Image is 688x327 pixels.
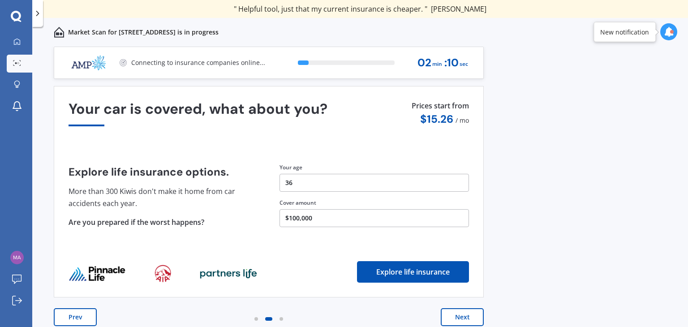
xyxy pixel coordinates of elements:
span: / mo [456,116,469,125]
img: life_provider_logo_0 [69,266,126,282]
span: $ 15.26 [420,112,453,126]
div: Cover amount [279,199,469,207]
div: Your age [279,163,469,172]
h4: Explore life insurance options. [69,166,258,178]
button: Prev [54,308,97,326]
button: Next [441,308,484,326]
div: New notification [600,27,649,36]
span: Are you prepared if the worst happens? [69,217,204,227]
div: Your car is covered, what about you? [69,101,469,126]
p: Market Scan for [STREET_ADDRESS] is in progress [68,28,219,37]
span: min [432,58,442,70]
img: life_provider_logo_2 [200,268,257,279]
button: $100,000 [279,209,469,227]
p: Connecting to insurance companies online... [131,58,265,67]
p: More than 300 Kiwis don't make it home from car accidents each year. [69,185,258,209]
span: 02 [417,57,431,69]
button: Explore life insurance [357,261,469,283]
button: 36 [279,174,469,192]
span: sec [460,58,468,70]
img: f6690901d6cf0044a110f28c184510a6 [10,251,24,264]
p: Prices start from [412,101,469,113]
img: life_provider_logo_1 [155,265,171,283]
span: : 10 [444,57,459,69]
img: home-and-contents.b802091223b8502ef2dd.svg [54,27,64,38]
